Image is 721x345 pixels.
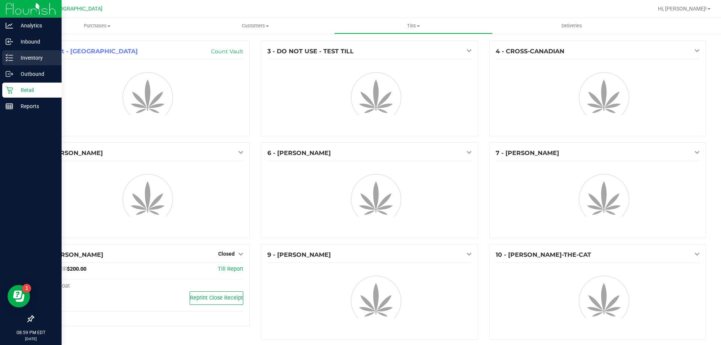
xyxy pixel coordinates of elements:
[267,48,354,55] span: 3 - DO NOT USE - TEST TILL
[496,149,559,157] span: 7 - [PERSON_NAME]
[496,48,564,55] span: 4 - CROSS-CANADIAN
[13,69,58,78] p: Outbound
[218,266,243,272] a: Till Report
[6,22,13,29] inline-svg: Analytics
[496,251,591,258] span: 10 - [PERSON_NAME]-THE-CAT
[6,54,13,62] inline-svg: Inventory
[267,149,331,157] span: 6 - [PERSON_NAME]
[190,295,243,301] span: Reprint Close Receipt
[13,86,58,95] p: Retail
[39,48,138,55] span: 1 - Vault - [GEOGRAPHIC_DATA]
[18,18,176,34] a: Purchases
[211,48,243,55] a: Count Vault
[3,329,58,336] p: 08:59 PM EDT
[658,6,707,12] span: Hi, [PERSON_NAME]!
[22,284,31,293] iframe: Resource center unread badge
[39,251,103,258] span: 8 - [PERSON_NAME]
[13,53,58,62] p: Inventory
[334,18,492,34] a: Tills
[190,291,243,305] button: Reprint Close Receipt
[176,18,334,34] a: Customers
[6,70,13,78] inline-svg: Outbound
[551,23,592,29] span: Deliveries
[335,23,492,29] span: Tills
[176,23,334,29] span: Customers
[267,251,331,258] span: 9 - [PERSON_NAME]
[3,336,58,342] p: [DATE]
[51,6,103,12] span: [GEOGRAPHIC_DATA]
[13,37,58,46] p: Inbound
[39,149,103,157] span: 5 - [PERSON_NAME]
[18,23,176,29] span: Purchases
[6,86,13,94] inline-svg: Retail
[13,102,58,111] p: Reports
[39,283,142,289] div: Ending Float
[218,251,235,257] span: Closed
[67,266,86,272] span: $200.00
[6,38,13,45] inline-svg: Inbound
[13,21,58,30] p: Analytics
[6,102,13,110] inline-svg: Reports
[8,285,30,307] iframe: Resource center
[493,18,651,34] a: Deliveries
